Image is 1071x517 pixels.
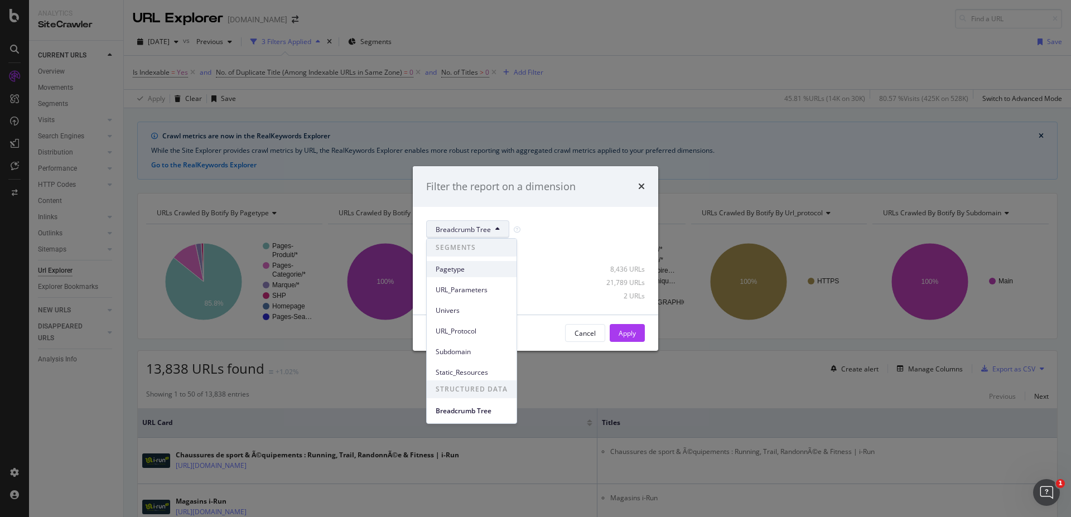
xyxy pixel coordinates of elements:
div: 8,436 URLs [590,264,645,274]
div: Apply [619,328,636,338]
iframe: Intercom live chat [1033,479,1060,506]
span: STRUCTURED DATA [427,380,517,398]
div: Filter the report on a dimension [426,180,576,194]
span: Univers [436,306,508,316]
div: 2 URLs [590,291,645,301]
div: modal [413,166,658,351]
span: URL_Protocol [436,326,508,336]
span: 1 [1056,479,1065,488]
div: Cancel [575,328,596,338]
div: times [638,180,645,194]
span: Subdomain [436,347,508,357]
span: SEGMENTS [427,239,517,257]
span: Static_Resources [436,368,508,378]
div: Select all data available [426,247,645,257]
span: Breadcrumb Tree [436,225,491,234]
div: 21,789 URLs [590,278,645,287]
button: Breadcrumb Tree [426,220,509,238]
span: Pagetype [436,264,508,274]
span: URL_Parameters [436,285,508,295]
button: Apply [610,324,645,342]
span: Breadcrumb Tree [436,406,508,416]
button: Cancel [565,324,605,342]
